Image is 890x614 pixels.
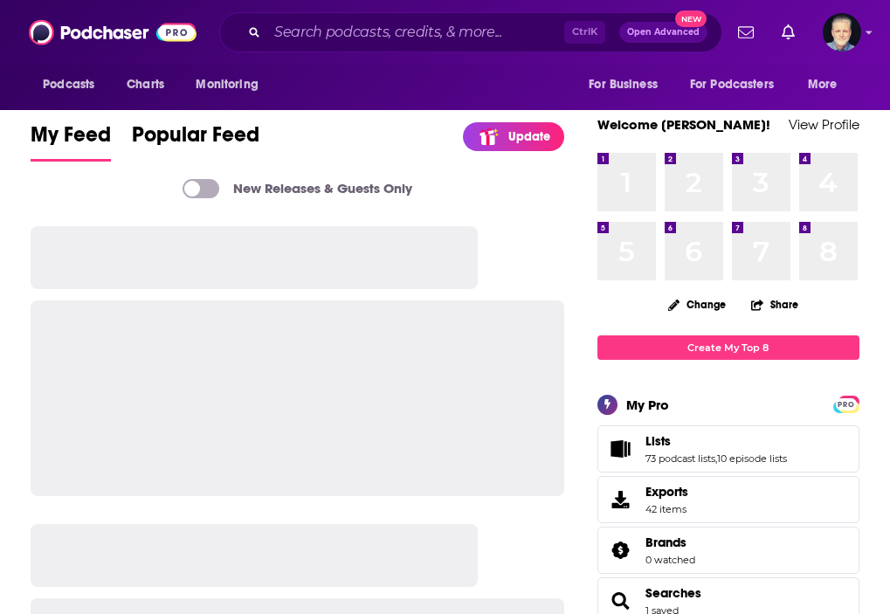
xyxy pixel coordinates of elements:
span: For Podcasters [690,72,774,97]
span: Exports [604,487,638,512]
button: Change [658,293,736,315]
p: Update [508,129,550,144]
button: open menu [576,68,680,101]
a: 0 watched [645,554,695,566]
span: Open Advanced [627,28,700,37]
div: Search podcasts, credits, & more... [219,12,722,52]
a: Brands [645,535,695,550]
button: open menu [679,68,799,101]
span: Charts [127,72,164,97]
span: Brands [645,535,686,550]
a: Lists [645,433,787,449]
a: My Feed [31,121,111,162]
span: Popular Feed [132,121,259,158]
a: 73 podcast lists [645,452,715,465]
a: Exports [597,476,859,523]
span: Ctrl K [564,21,605,44]
span: , [715,452,717,465]
span: Exports [645,484,688,500]
button: open menu [183,68,280,101]
a: Welcome [PERSON_NAME]! [597,116,770,133]
button: Share [750,287,799,321]
span: 42 items [645,503,688,515]
a: View Profile [789,116,859,133]
span: For Business [589,72,658,97]
img: Podchaser - Follow, Share and Rate Podcasts [29,16,197,49]
span: Logged in as JonesLiterary [823,13,861,52]
span: More [808,72,838,97]
span: PRO [836,398,857,411]
button: open menu [796,68,859,101]
span: Podcasts [43,72,94,97]
img: User Profile [823,13,861,52]
button: Open AdvancedNew [619,22,707,43]
div: My Pro [626,397,669,413]
span: Lists [597,425,859,473]
a: Show notifications dropdown [731,17,761,47]
button: Show profile menu [823,13,861,52]
a: Popular Feed [132,121,259,162]
span: Brands [597,527,859,574]
a: Brands [604,538,638,562]
a: Lists [604,437,638,461]
a: New Releases & Guests Only [183,179,412,198]
a: Charts [115,68,175,101]
input: Search podcasts, credits, & more... [267,18,564,46]
a: Show notifications dropdown [775,17,802,47]
a: Update [463,122,564,151]
a: Searches [645,585,701,601]
a: 10 episode lists [717,452,787,465]
a: Create My Top 8 [597,335,859,359]
span: My Feed [31,121,111,158]
button: open menu [31,68,117,101]
span: Monitoring [196,72,258,97]
a: Searches [604,589,638,613]
a: PRO [836,397,857,410]
span: Lists [645,433,671,449]
span: New [675,10,707,27]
